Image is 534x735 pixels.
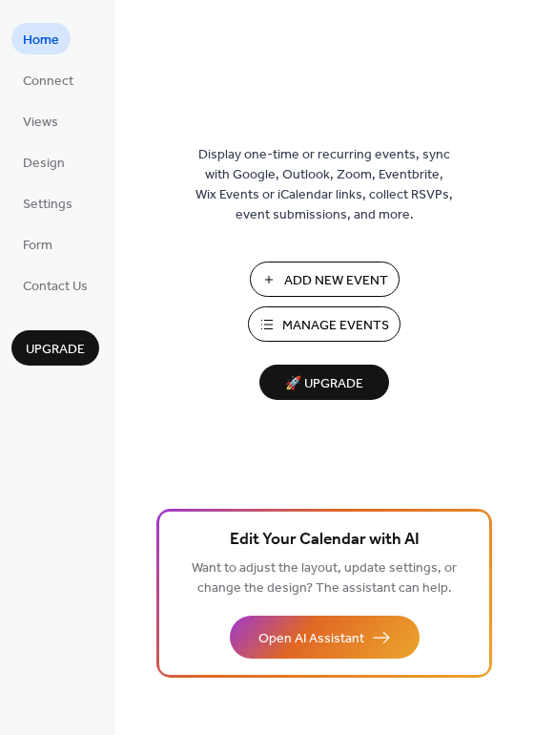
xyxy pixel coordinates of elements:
[250,262,400,297] button: Add New Event
[282,316,389,336] span: Manage Events
[284,271,388,291] span: Add New Event
[11,105,70,136] a: Views
[23,195,72,215] span: Settings
[195,145,453,225] span: Display one-time or recurring events, sync with Google, Outlook, Zoom, Eventbrite, Wix Events or ...
[230,616,420,659] button: Open AI Assistant
[258,629,364,649] span: Open AI Assistant
[11,23,71,54] a: Home
[259,365,389,400] button: 🚀 Upgrade
[23,113,58,133] span: Views
[11,187,84,219] a: Settings
[271,371,378,397] span: 🚀 Upgrade
[11,64,85,95] a: Connect
[23,277,88,297] span: Contact Us
[230,527,420,554] span: Edit Your Calendar with AI
[192,556,457,601] span: Want to adjust the layout, update settings, or change the design? The assistant can help.
[11,330,99,366] button: Upgrade
[23,154,65,174] span: Design
[11,269,99,301] a: Contact Us
[11,228,64,260] a: Form
[26,340,85,360] span: Upgrade
[23,31,59,51] span: Home
[23,236,52,256] span: Form
[11,146,76,178] a: Design
[23,72,73,92] span: Connect
[248,306,400,342] button: Manage Events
